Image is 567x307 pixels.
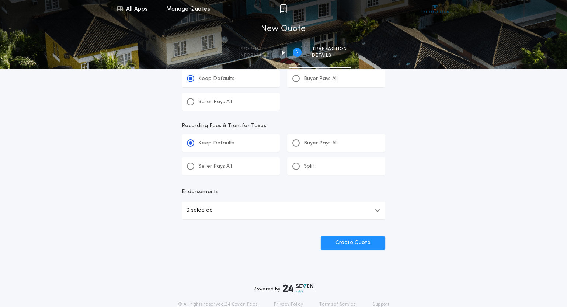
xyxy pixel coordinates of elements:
[261,23,306,35] h1: New Quote
[198,98,232,106] p: Seller Pays All
[198,140,234,147] p: Keep Defaults
[186,206,213,215] p: 0 selected
[296,49,299,55] h2: 2
[198,75,234,83] p: Keep Defaults
[312,46,347,52] span: Transaction
[304,163,314,170] p: Split
[304,140,338,147] p: Buyer Pays All
[239,53,274,59] span: information
[421,5,449,13] img: vs-icon
[254,284,313,293] div: Powered by
[182,122,385,130] p: Recording Fees & Transfer Taxes
[198,163,232,170] p: Seller Pays All
[321,236,385,250] button: Create Quote
[280,4,287,13] img: img
[182,202,385,219] button: 0 selected
[312,53,347,59] span: details
[239,46,274,52] span: Property
[283,284,313,293] img: logo
[304,75,338,83] p: Buyer Pays All
[182,188,385,196] p: Endorsements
